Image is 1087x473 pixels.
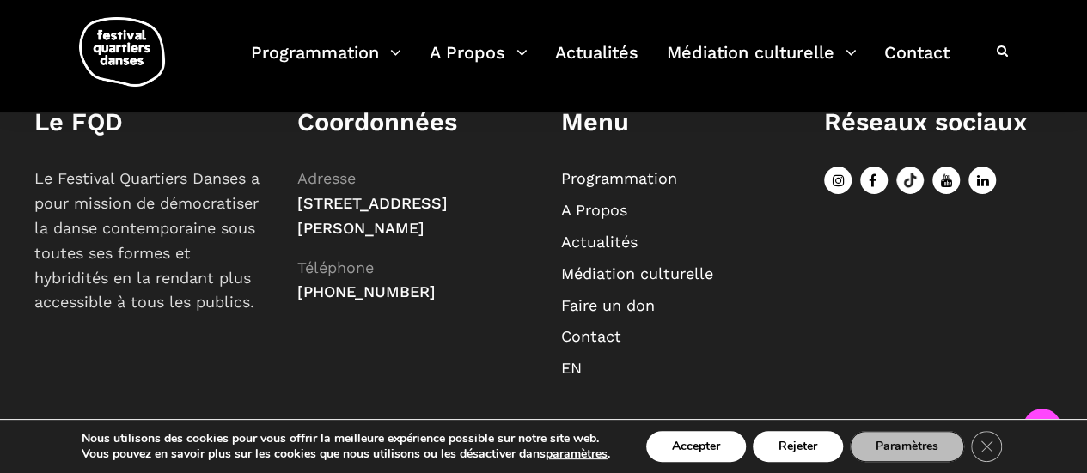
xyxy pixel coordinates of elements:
[297,194,448,237] span: [STREET_ADDRESS][PERSON_NAME]
[82,431,610,446] p: Nous utilisons des cookies pour vous offrir la meilleure expérience possible sur notre site web.
[667,38,857,88] a: Médiation culturelle
[753,431,843,462] button: Rejeter
[555,38,638,88] a: Actualités
[297,107,526,137] h1: Coordonnées
[297,282,436,300] span: [PHONE_NUMBER]
[646,431,746,462] button: Accepter
[79,17,165,87] img: logo-fqd-med
[884,38,950,88] a: Contact
[561,327,621,345] a: Contact
[251,38,401,88] a: Programmation
[297,258,374,276] span: Téléphone
[850,431,964,462] button: Paramètres
[824,107,1053,137] h1: Réseaux sociaux
[971,431,1002,462] button: Close GDPR Cookie Banner
[561,107,790,137] h1: Menu
[546,446,608,462] button: paramètres
[430,38,528,88] a: A Propos
[34,167,263,315] p: Le Festival Quartiers Danses a pour mission de démocratiser la danse contemporaine sous toutes se...
[297,169,356,187] span: Adresse
[34,107,263,137] h1: Le FQD
[561,359,582,377] a: EN
[561,169,677,187] a: Programmation
[561,264,713,282] a: Médiation culturelle
[561,201,627,219] a: A Propos
[561,296,655,314] a: Faire un don
[82,446,610,462] p: Vous pouvez en savoir plus sur les cookies que nous utilisons ou les désactiver dans .
[561,233,638,251] a: Actualités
